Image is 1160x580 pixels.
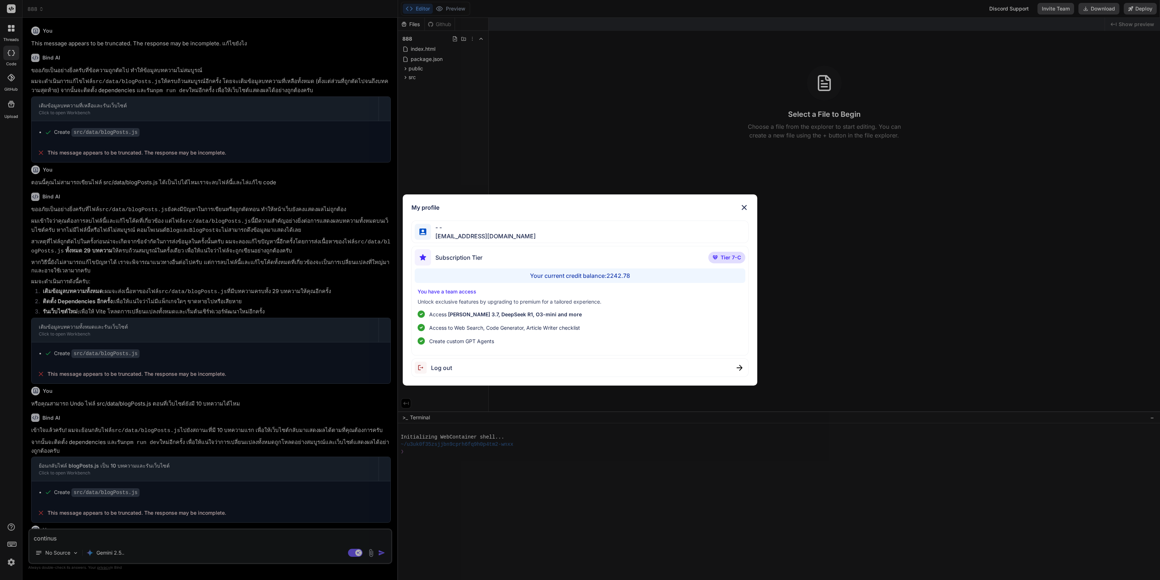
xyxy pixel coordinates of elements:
img: close [737,365,742,371]
img: checklist [418,310,425,318]
span: [EMAIL_ADDRESS][DOMAIN_NAME] [431,232,536,240]
p: Unlock exclusive features by upgrading to premium for a tailored experience. [418,298,742,305]
span: Log out [431,363,452,372]
img: close [740,203,749,212]
img: subscription [415,249,431,266]
img: logout [415,362,431,374]
span: [PERSON_NAME] 3.7, DeepSeek R1, O3-mini and more [448,311,582,317]
span: Access to Web Search, Code Generator, Article Writer checklist [429,324,580,332]
p: Access [429,310,582,318]
p: You have a team access [418,288,742,295]
div: Your current credit balance: 2242.78 [415,268,745,283]
img: premium [713,255,718,260]
span: Create custom GPT Agents [429,337,494,345]
h1: My profile [411,203,439,212]
span: Tier 7-C [721,254,741,261]
img: checklist [418,337,425,345]
span: Subscription Tier [435,253,482,262]
span: - - [431,223,536,232]
img: profile [419,229,426,235]
img: checklist [418,324,425,331]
